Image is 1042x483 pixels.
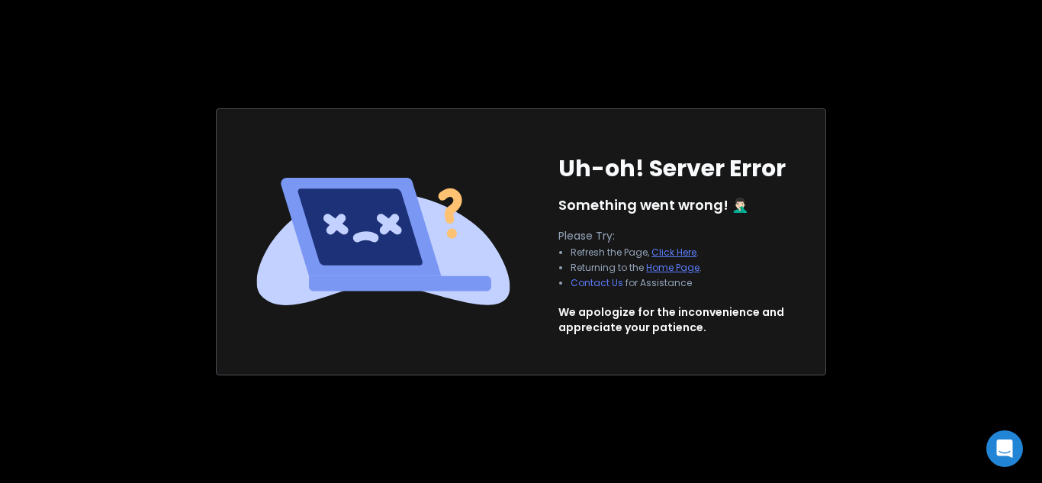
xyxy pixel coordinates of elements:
li: Returning to the . [571,262,702,274]
h1: Uh-oh! Server Error [558,155,786,182]
p: We apologize for the inconvenience and appreciate your patience. [558,304,784,335]
a: Click Here [651,246,696,259]
div: Open Intercom Messenger [986,430,1023,467]
p: Please Try: [558,228,714,243]
a: Home Page [646,261,699,274]
li: for Assistance [571,277,702,289]
li: Refresh the Page, . [571,246,702,259]
button: Contact Us [571,277,623,289]
p: Something went wrong! 🤦🏻‍♂️ [558,195,748,216]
